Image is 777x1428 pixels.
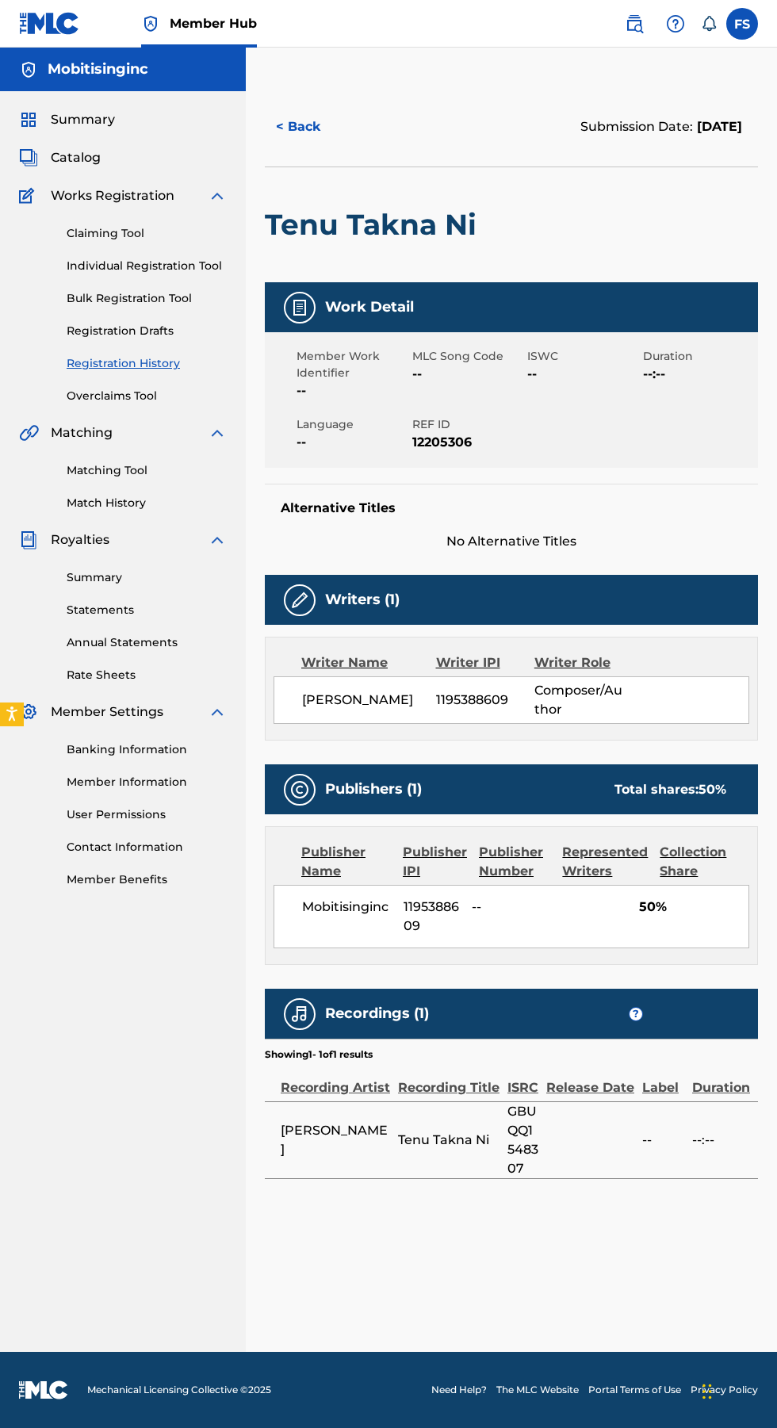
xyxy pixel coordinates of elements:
[630,1008,642,1020] span: ?
[693,119,742,134] span: [DATE]
[19,148,38,167] img: Catalog
[472,898,543,917] span: --
[281,1121,390,1159] span: [PERSON_NAME]
[170,14,257,33] span: Member Hub
[67,495,227,511] a: Match History
[733,1039,777,1167] iframe: Resource Center
[404,898,461,936] span: 1195388609
[281,500,742,516] h5: Alternative Titles
[534,681,624,719] span: Composer/Author
[67,323,227,339] a: Registration Drafts
[660,8,691,40] div: Help
[479,843,550,881] div: Publisher Number
[398,1062,499,1097] div: Recording Title
[290,591,309,610] img: Writers
[67,741,227,758] a: Banking Information
[265,532,758,551] span: No Alternative Titles
[281,1062,390,1097] div: Recording Artist
[208,423,227,442] img: expand
[208,530,227,549] img: expand
[692,1062,750,1097] div: Duration
[297,381,408,400] span: --
[297,416,408,433] span: Language
[412,416,524,433] span: REF ID
[19,12,80,35] img: MLC Logo
[325,591,400,609] h5: Writers (1)
[297,348,408,381] span: Member Work Identifier
[208,703,227,722] img: expand
[403,843,467,881] div: Publisher IPI
[19,703,38,722] img: Member Settings
[301,653,436,672] div: Writer Name
[325,780,422,798] h5: Publishers (1)
[67,602,227,618] a: Statements
[265,1047,373,1062] p: Showing 1 - 1 of 1 results
[507,1062,538,1097] div: ISRC
[666,14,685,33] img: help
[412,348,524,365] span: MLC Song Code
[87,1383,271,1397] span: Mechanical Licensing Collective © 2025
[643,365,755,384] span: --:--
[67,839,227,856] a: Contact Information
[290,1005,309,1024] img: Recordings
[692,1131,750,1150] span: --:--
[19,148,101,167] a: CatalogCatalog
[67,462,227,479] a: Matching Tool
[67,388,227,404] a: Overclaims Tool
[325,298,414,316] h5: Work Detail
[436,653,534,672] div: Writer IPI
[691,1383,758,1397] a: Privacy Policy
[67,290,227,307] a: Bulk Registration Tool
[48,60,148,78] h5: Mobitisinginc
[699,782,726,797] span: 50 %
[67,355,227,372] a: Registration History
[698,1352,777,1428] iframe: Chat Widget
[546,1062,634,1097] div: Release Date
[507,1102,538,1178] span: GBUQQ1548307
[67,667,227,683] a: Rate Sheets
[67,258,227,274] a: Individual Registration Tool
[618,8,650,40] a: Public Search
[639,898,748,917] span: 50%
[141,14,160,33] img: Top Rightsholder
[51,148,101,167] span: Catalog
[290,780,309,799] img: Publishers
[67,774,227,791] a: Member Information
[588,1383,681,1397] a: Portal Terms of Use
[534,653,624,672] div: Writer Role
[51,530,109,549] span: Royalties
[265,107,360,147] button: < Back
[19,60,38,79] img: Accounts
[398,1131,499,1150] span: Tenu Takna Ni
[19,110,38,129] img: Summary
[527,365,639,384] span: --
[19,110,115,129] a: SummarySummary
[67,871,227,888] a: Member Benefits
[643,348,755,365] span: Duration
[436,691,534,710] span: 1195388609
[726,8,758,40] div: User Menu
[51,423,113,442] span: Matching
[67,634,227,651] a: Annual Statements
[51,703,163,722] span: Member Settings
[19,1380,68,1399] img: logo
[67,806,227,823] a: User Permissions
[625,14,644,33] img: search
[265,207,484,243] h2: Tenu Takna Ni
[702,1368,712,1415] div: Drag
[412,433,524,452] span: 12205306
[660,843,727,881] div: Collection Share
[51,186,174,205] span: Works Registration
[412,365,524,384] span: --
[642,1062,684,1097] div: Label
[19,530,38,549] img: Royalties
[302,898,392,917] span: Mobitisinginc
[51,110,115,129] span: Summary
[642,1131,684,1150] span: --
[208,186,227,205] img: expand
[614,780,726,799] div: Total shares:
[562,843,648,881] div: Represented Writers
[19,186,40,205] img: Works Registration
[301,843,391,881] div: Publisher Name
[67,225,227,242] a: Claiming Tool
